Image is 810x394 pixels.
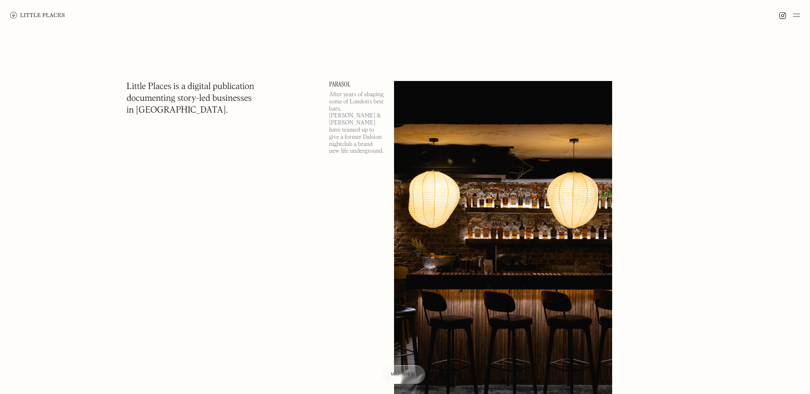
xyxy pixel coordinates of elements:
p: After years of shaping some of London’s best bars, [PERSON_NAME] & [PERSON_NAME] have teamed up t... [329,91,384,155]
a: Parasol [329,81,384,88]
a: Map view [381,365,426,384]
h1: Little Places is a digital publication documenting story-led businesses in [GEOGRAPHIC_DATA]. [127,81,254,116]
span: Map view [391,372,416,377]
